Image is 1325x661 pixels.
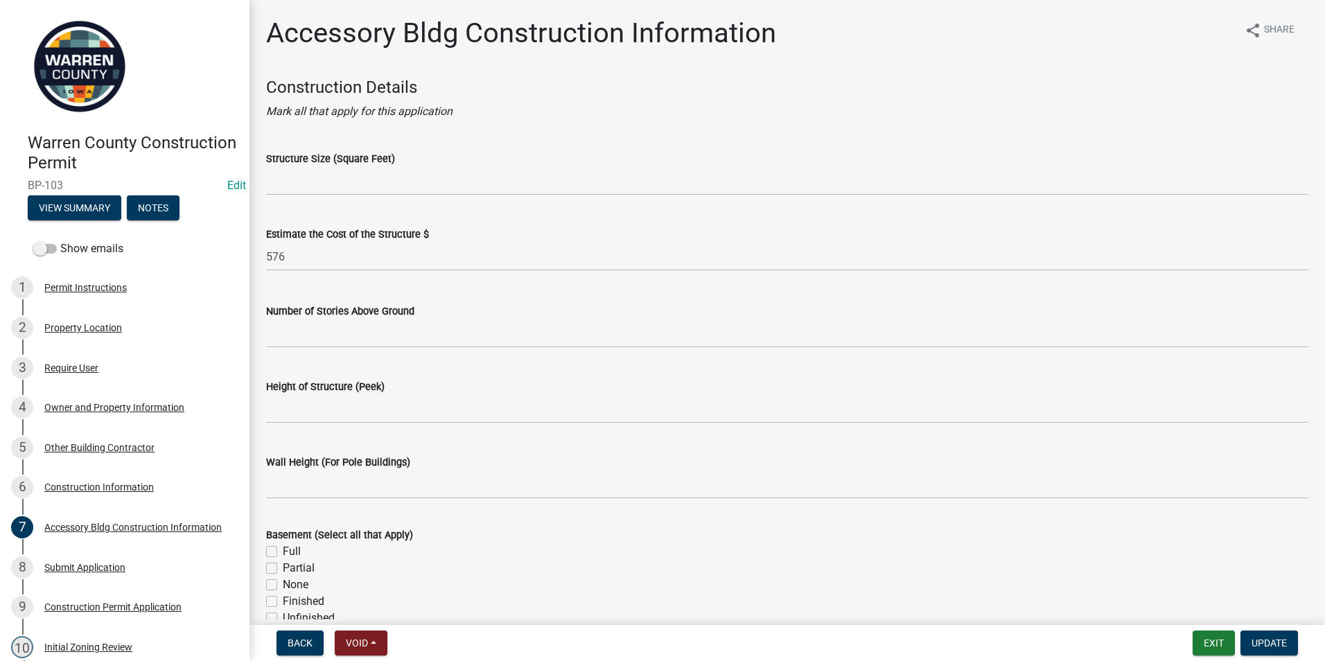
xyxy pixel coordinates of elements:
label: Show emails [33,240,123,257]
label: Unfinished [283,610,335,626]
label: Wall Height (For Pole Buildings) [266,458,410,468]
div: 8 [11,556,33,579]
label: Height of Structure (Peek) [266,382,385,392]
div: 5 [11,437,33,459]
h4: Warren County Construction Permit [28,133,238,173]
div: 1 [11,276,33,299]
div: 3 [11,357,33,379]
span: Share [1264,22,1295,39]
div: Initial Zoning Review [44,642,132,652]
a: Edit [227,179,246,192]
img: Warren County, Iowa [28,15,132,118]
div: Owner and Property Information [44,403,184,412]
div: 9 [11,596,33,618]
button: Void [335,631,387,655]
div: Construction Permit Application [44,602,182,612]
h4: Construction Details [266,78,1308,98]
span: BP-103 [28,179,222,192]
button: Back [277,631,324,655]
label: Structure Size (Square Feet) [266,155,395,164]
button: Notes [127,195,179,220]
div: 6 [11,476,33,498]
div: 10 [11,636,33,658]
span: Back [288,637,313,649]
button: shareShare [1234,17,1306,44]
div: Construction Information [44,482,154,492]
h1: Accessory Bldg Construction Information [266,17,776,50]
div: 4 [11,396,33,418]
div: 7 [11,516,33,538]
label: Number of Stories Above Ground [266,307,414,317]
wm-modal-confirm: Edit Application Number [227,179,246,192]
div: Require User [44,363,98,373]
label: None [283,576,308,593]
div: Permit Instructions [44,283,127,292]
button: Update [1240,631,1298,655]
div: 2 [11,317,33,339]
wm-modal-confirm: Summary [28,203,121,214]
label: Full [283,543,301,560]
span: Update [1252,637,1287,649]
div: Submit Application [44,563,125,572]
wm-modal-confirm: Notes [127,203,179,214]
label: Partial [283,560,315,576]
button: Exit [1193,631,1235,655]
label: Finished [283,593,324,610]
label: Basement (Select all that Apply) [266,531,413,540]
div: Other Building Contractor [44,443,155,452]
button: View Summary [28,195,121,220]
label: Estimate the Cost of the Structure $ [266,230,429,240]
div: Accessory Bldg Construction Information [44,522,222,532]
i: Mark all that apply for this application [266,105,453,118]
div: Property Location [44,323,122,333]
i: share [1245,22,1261,39]
span: Void [346,637,368,649]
